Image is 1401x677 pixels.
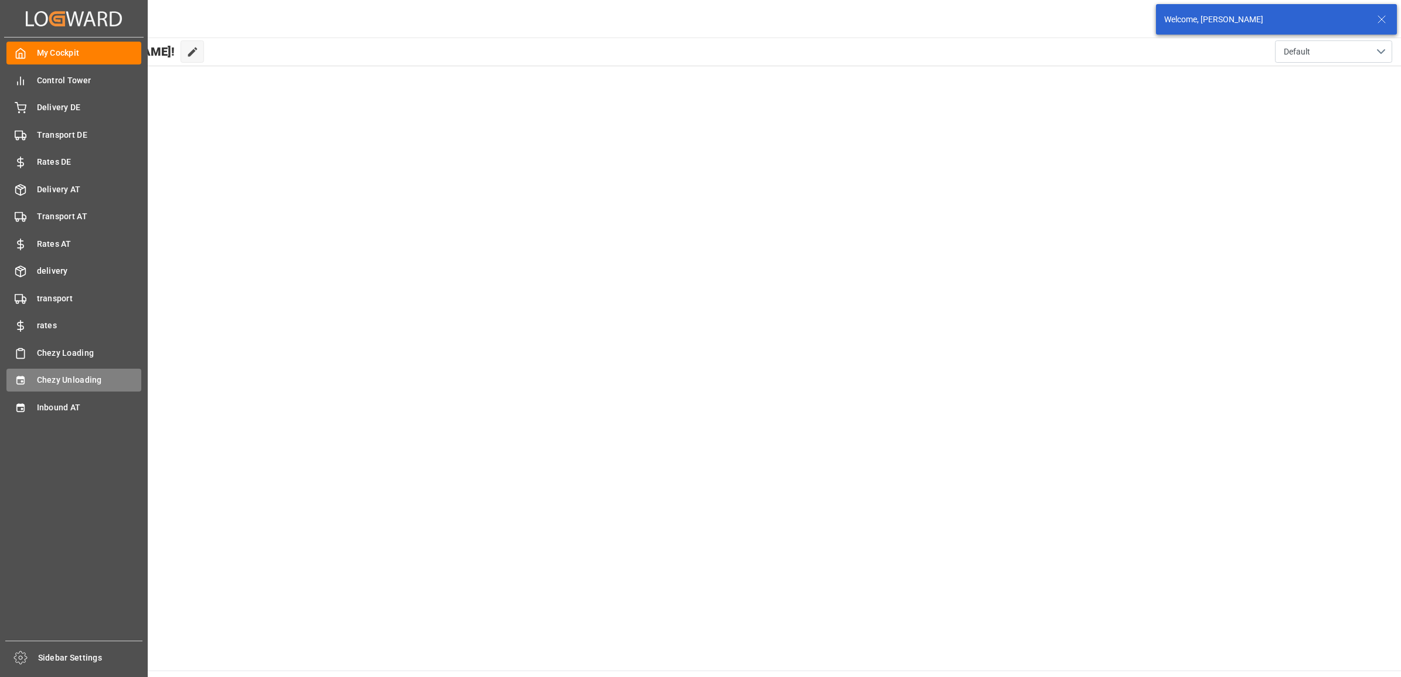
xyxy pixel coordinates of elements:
span: Sidebar Settings [38,652,143,664]
button: open menu [1275,40,1392,63]
span: Chezy Loading [37,347,142,359]
a: Chezy Loading [6,341,141,364]
a: Inbound AT [6,396,141,419]
a: transport [6,287,141,309]
span: Chezy Unloading [37,374,142,386]
span: rates [37,319,142,332]
span: transport [37,292,142,305]
a: Transport AT [6,205,141,228]
span: delivery [37,265,142,277]
a: Delivery DE [6,96,141,119]
a: Rates AT [6,232,141,255]
span: Transport DE [37,129,142,141]
a: delivery [6,260,141,283]
a: rates [6,314,141,337]
span: Delivery DE [37,101,142,114]
a: Delivery AT [6,178,141,200]
a: Control Tower [6,69,141,91]
span: My Cockpit [37,47,142,59]
a: Rates DE [6,151,141,173]
span: Inbound AT [37,402,142,414]
span: Delivery AT [37,183,142,196]
a: Chezy Unloading [6,369,141,392]
span: Rates DE [37,156,142,168]
span: Control Tower [37,74,142,87]
div: Welcome, [PERSON_NAME] [1164,13,1366,26]
a: Transport DE [6,123,141,146]
a: My Cockpit [6,42,141,64]
span: Transport AT [37,210,142,223]
span: Default [1284,46,1310,58]
span: Rates AT [37,238,142,250]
